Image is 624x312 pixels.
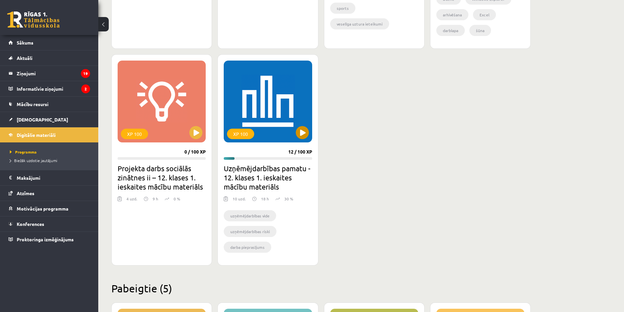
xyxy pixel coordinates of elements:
[9,112,90,127] a: [DEMOGRAPHIC_DATA]
[330,18,389,29] li: veselīga uztura ieteikumi
[227,129,254,139] div: XP 100
[9,201,90,216] a: Motivācijas programma
[17,101,48,107] span: Mācību resursi
[9,35,90,50] a: Sākums
[81,69,90,78] i: 19
[330,3,355,14] li: sports
[9,127,90,142] a: Digitālie materiāli
[9,81,90,96] a: Informatīvie ziņojumi2
[17,190,34,196] span: Atzīmes
[111,282,531,295] h2: Pabeigtie (5)
[121,129,148,139] div: XP 100
[9,66,90,81] a: Ziņojumi19
[126,196,137,206] div: 4 uzd.
[224,164,312,191] h2: Uzņēmējdarbības pamatu - 12. klases 1. ieskaites mācību materiāls
[153,196,158,202] p: 9 h
[7,11,60,28] a: Rīgas 1. Tālmācības vidusskola
[10,157,92,163] a: Biežāk uzdotie jautājumi
[224,242,271,253] li: darba pieprasījums
[17,55,32,61] span: Aktuāli
[17,81,90,96] legend: Informatīvie ziņojumi
[10,149,37,155] span: Programma
[469,25,491,36] li: šūna
[17,221,44,227] span: Konferences
[9,216,90,231] a: Konferences
[17,132,56,138] span: Digitālie materiāli
[17,170,90,185] legend: Maksājumi
[473,9,496,20] li: Excel
[224,226,276,237] li: uzņēmējdarbības riski
[10,158,57,163] span: Biežāk uzdotie jautājumi
[9,50,90,65] a: Aktuāli
[10,149,92,155] a: Programma
[284,196,293,202] p: 30 %
[17,236,74,242] span: Proktoringa izmēģinājums
[17,206,68,211] span: Motivācijas programma
[9,186,90,201] a: Atzīmes
[17,117,68,122] span: [DEMOGRAPHIC_DATA]
[174,196,180,202] p: 0 %
[17,40,33,46] span: Sākums
[17,66,90,81] legend: Ziņojumi
[233,196,246,206] div: 10 uzd.
[81,84,90,93] i: 2
[224,210,276,221] li: uzņēmējdarbības vide
[9,232,90,247] a: Proktoringa izmēģinājums
[436,9,468,20] li: arhivēšana
[9,97,90,112] a: Mācību resursi
[261,196,269,202] p: 18 h
[436,25,465,36] li: darblapa
[9,170,90,185] a: Maksājumi
[118,164,206,191] h2: Projekta darbs sociālās zinātnes ii – 12. klases 1. ieskaites mācību materiāls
